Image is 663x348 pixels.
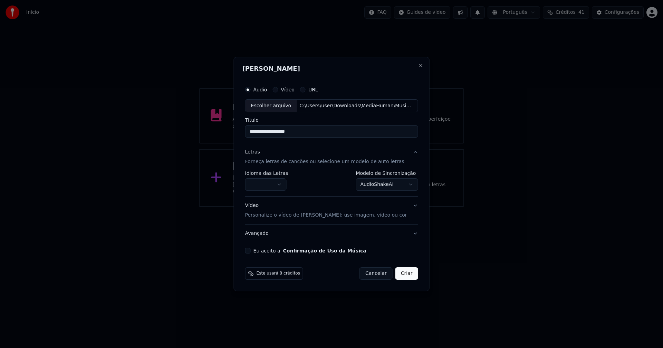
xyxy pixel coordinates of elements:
[245,212,407,219] p: Personalize o vídeo de [PERSON_NAME]: use imagem, vídeo ou cor
[253,87,267,92] label: Áudio
[356,171,418,176] label: Modelo de Sincronização
[246,100,297,112] div: Escolher arquivo
[281,87,295,92] label: Vídeo
[297,102,414,109] div: C:\Users\user\Downloads\MediaHuman\Music\Fantasias · [PERSON_NAME].mp3
[245,171,418,197] div: LetrasForneça letras de canções ou selecione um modelo de auto letras
[395,267,418,280] button: Criar
[245,202,407,219] div: Vídeo
[283,248,366,253] button: Eu aceito a
[245,225,418,242] button: Avançado
[245,118,418,123] label: Título
[253,248,366,253] label: Eu aceito a
[245,197,418,225] button: VídeoPersonalize o vídeo de [PERSON_NAME]: use imagem, vídeo ou cor
[359,267,393,280] button: Cancelar
[257,271,300,276] span: Este usará 8 créditos
[245,171,288,176] label: Idioma das Letras
[245,143,418,171] button: LetrasForneça letras de canções ou selecione um modelo de auto letras
[308,87,318,92] label: URL
[242,66,421,72] h2: [PERSON_NAME]
[245,159,404,166] p: Forneça letras de canções ou selecione um modelo de auto letras
[245,149,260,156] div: Letras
